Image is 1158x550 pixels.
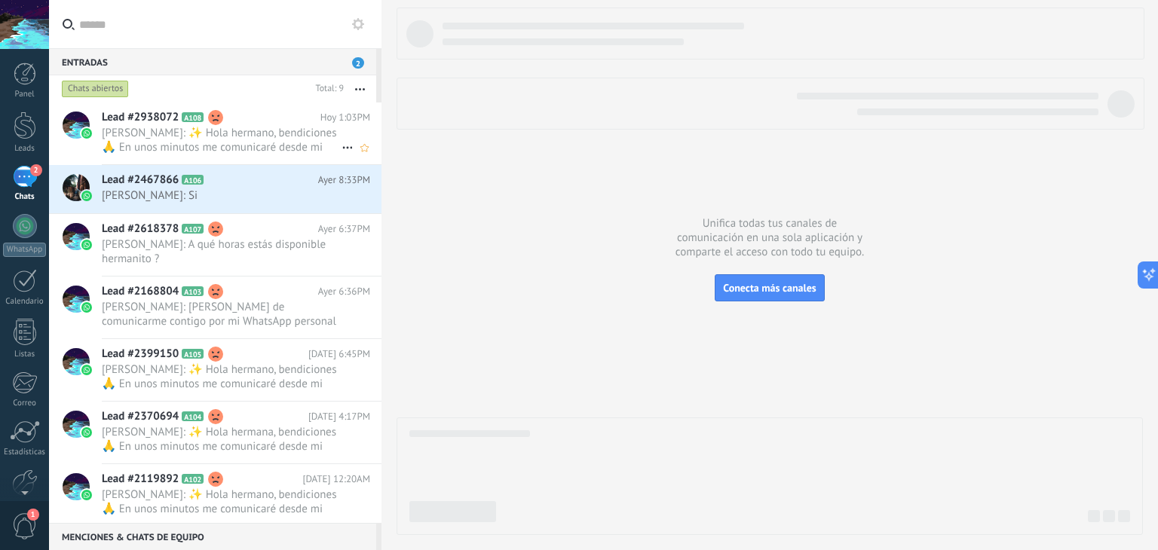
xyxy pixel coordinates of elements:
div: Entradas [49,48,376,75]
span: Ayer 6:37PM [318,222,370,237]
div: Estadísticas [3,448,47,457]
div: Correo [3,399,47,408]
span: Lead #2370694 [102,409,179,424]
img: waba.svg [81,302,92,313]
span: [PERSON_NAME]: Si [102,188,342,203]
a: Lead #2370694 A104 [DATE] 4:17PM [PERSON_NAME]: ✨ Hola hermana, bendiciones 🙏 En unos minutos me ... [49,402,381,463]
span: [PERSON_NAME]: ✨ Hola hermano, bendiciones 🙏 En unos minutos me comunicaré desde mi número person... [102,362,342,391]
span: Lead #2168804 [102,284,179,299]
span: A103 [182,286,204,296]
a: Lead #2938072 A108 Hoy 1:03PM [PERSON_NAME]: ✨ Hola hermano, bendiciones 🙏 En unos minutos me com... [49,102,381,164]
span: A102 [182,474,204,484]
div: Leads [3,144,47,154]
span: [PERSON_NAME]: ✨ Hola hermana, bendiciones 🙏 En unos minutos me comunicaré desde mi número person... [102,425,342,454]
span: A108 [182,112,204,122]
img: waba.svg [81,365,92,375]
span: A106 [182,175,204,185]
span: A104 [182,411,204,421]
div: Listas [3,350,47,359]
img: waba.svg [81,490,92,500]
span: Lead #2938072 [102,110,179,125]
span: [PERSON_NAME]: ✨ Hola hermano, bendiciones 🙏 En unos minutos me comunicaré desde mi número person... [102,487,342,516]
span: 1 [27,509,39,521]
span: [DATE] 4:17PM [308,409,370,424]
div: Menciones & Chats de equipo [49,523,376,550]
div: Chats abiertos [62,80,129,98]
span: Lead #2618378 [102,222,179,237]
span: Ayer 6:36PM [318,284,370,299]
span: [DATE] 6:45PM [308,347,370,362]
div: Total: 9 [310,81,344,96]
span: Conecta más canales [723,281,816,295]
div: WhatsApp [3,243,46,257]
span: 2 [352,57,364,69]
a: Lead #2399150 A105 [DATE] 6:45PM [PERSON_NAME]: ✨ Hola hermano, bendiciones 🙏 En unos minutos me ... [49,339,381,401]
span: [PERSON_NAME]: A qué horas estás disponible hermanito ? [102,237,342,266]
span: Lead #2119892 [102,472,179,487]
a: Lead #2119892 A102 [DATE] 12:20AM [PERSON_NAME]: ✨ Hola hermano, bendiciones 🙏 En unos minutos me... [49,464,381,526]
img: waba.svg [81,427,92,438]
a: Lead #2618378 A107 Ayer 6:37PM [PERSON_NAME]: A qué horas estás disponible hermanito ? [49,214,381,276]
span: [DATE] 12:20AM [302,472,370,487]
a: Lead #2467866 A106 Ayer 8:33PM [PERSON_NAME]: Si [49,165,381,213]
button: Conecta más canales [715,274,824,301]
span: [PERSON_NAME]: ✨ Hola hermano, bendiciones 🙏 En unos minutos me comunicaré desde mi número person... [102,126,342,154]
button: Más [344,75,376,102]
img: waba.svg [81,240,92,250]
span: Hoy 1:03PM [320,110,370,125]
span: Ayer 8:33PM [318,173,370,188]
span: 2 [30,164,42,176]
span: [PERSON_NAME]: [PERSON_NAME] de comunicarme contigo por mi WhatsApp personal pero no tuve respues... [102,300,342,328]
a: Lead #2168804 A103 Ayer 6:36PM [PERSON_NAME]: [PERSON_NAME] de comunicarme contigo por mi WhatsAp... [49,277,381,338]
div: Panel [3,90,47,99]
div: Calendario [3,297,47,307]
span: A105 [182,349,204,359]
img: waba.svg [81,191,92,201]
span: A107 [182,224,204,234]
div: Chats [3,192,47,202]
span: Lead #2399150 [102,347,179,362]
img: waba.svg [81,128,92,139]
span: Lead #2467866 [102,173,179,188]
